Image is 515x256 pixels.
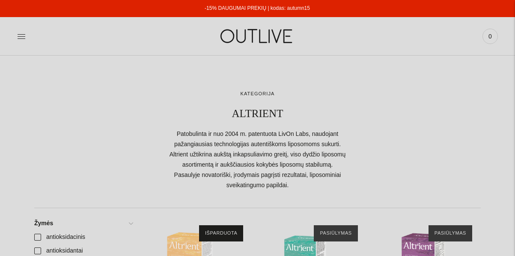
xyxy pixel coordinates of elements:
[29,230,137,244] a: antioksidacinis
[29,217,137,230] a: Žymės
[204,21,311,51] img: OUTLIVE
[484,30,496,42] span: 0
[205,5,310,11] a: -15% DAUGUMAI PREKIŲ | kodas: autumn15
[482,27,498,46] a: 0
